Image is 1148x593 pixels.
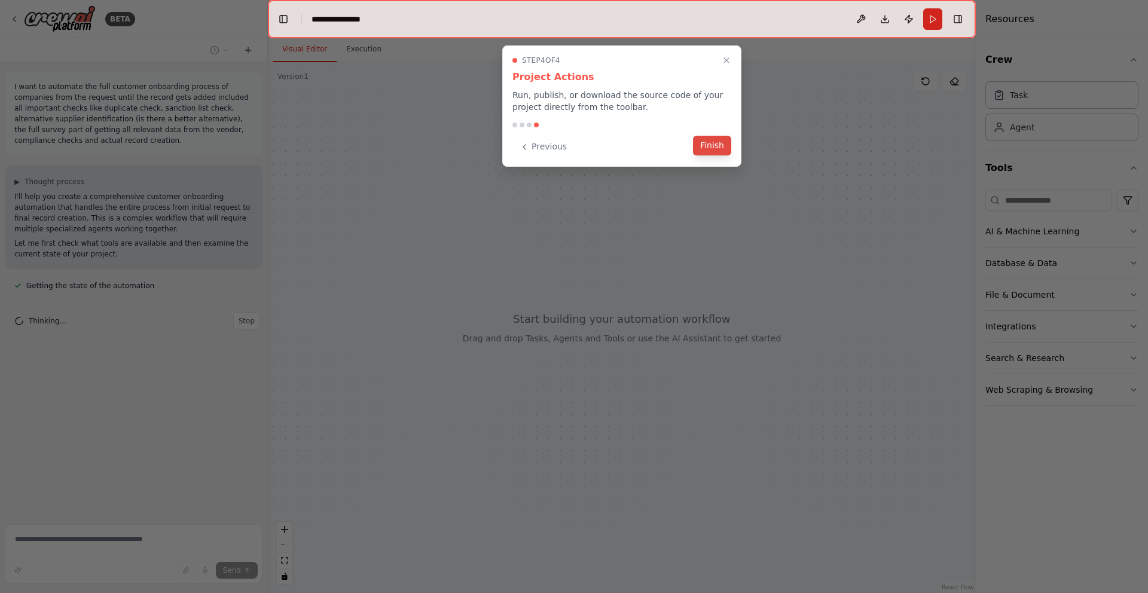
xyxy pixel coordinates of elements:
h3: Project Actions [512,70,731,84]
button: Previous [512,137,574,157]
span: Step 4 of 4 [522,56,560,65]
p: Run, publish, or download the source code of your project directly from the toolbar. [512,89,731,113]
button: Hide left sidebar [275,11,292,27]
button: Finish [693,136,731,155]
button: Close walkthrough [719,53,734,68]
